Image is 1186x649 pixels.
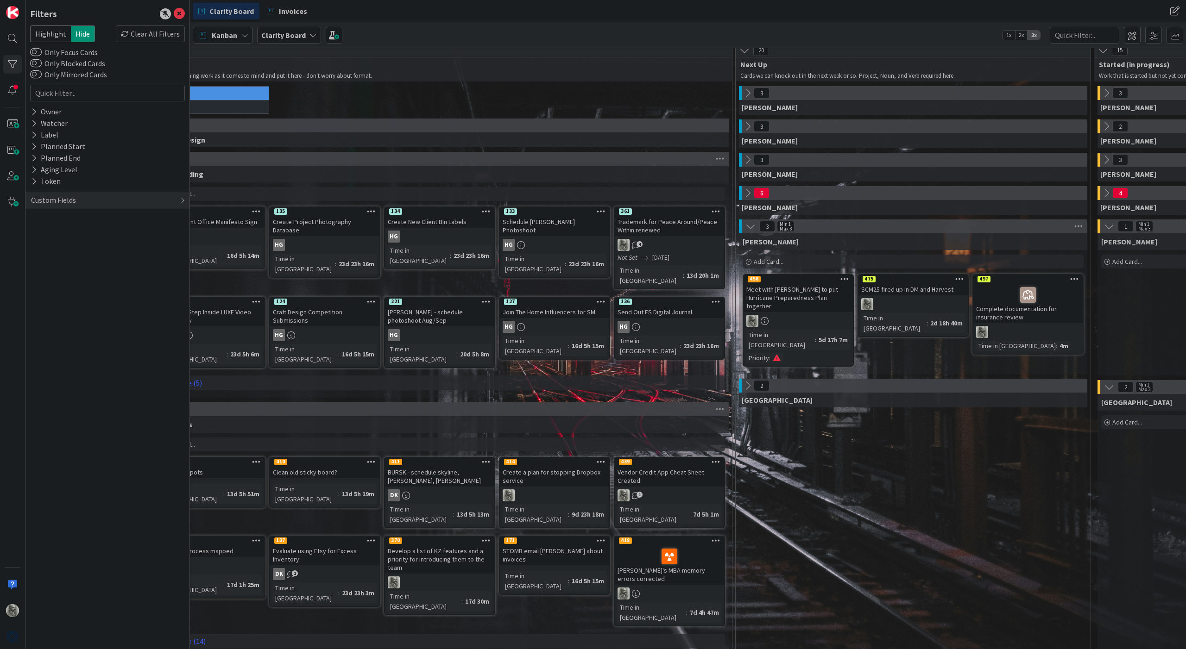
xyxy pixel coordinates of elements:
[340,489,377,499] div: 13d 5h 19m
[565,259,566,269] span: :
[976,341,1056,351] div: Time in [GEOGRAPHIC_DATA]
[753,45,769,56] span: 20
[691,509,721,519] div: 7d 5h 1m
[503,321,515,333] div: HG
[273,344,338,364] div: Time in [GEOGRAPHIC_DATA]
[270,306,379,326] div: Craft Design Competition Submissions
[270,568,379,580] div: DK
[500,466,609,487] div: Create a plan for stopping Dropbox service
[500,216,609,236] div: Schedule [PERSON_NAME] Photoshoot
[223,580,225,590] span: :
[569,576,606,586] div: 16d 5h 15m
[499,536,610,595] a: 171STOMB email [PERSON_NAME] about invoicesTime in [GEOGRAPHIC_DATA]:16d 5h 15m
[973,326,1083,338] div: PA
[385,458,494,487] div: 411BURSK - schedule skyline, [PERSON_NAME], [PERSON_NAME]
[1112,418,1142,426] span: Add Card...
[759,221,775,232] span: 3
[274,537,287,544] div: 137
[618,504,689,524] div: Time in [GEOGRAPHIC_DATA]
[154,457,265,508] a: Move front potsTime in [GEOGRAPHIC_DATA]:13d 5h 51m
[1112,87,1128,99] span: 3
[754,154,770,165] span: 3
[30,106,63,118] div: Owner
[273,239,285,251] div: HG
[388,329,400,341] div: HG
[385,545,494,574] div: Develop a list of KZ features and a priority for introducing them to the team
[30,59,42,68] button: Only Blocked Cards
[389,208,402,215] div: 134
[292,570,298,576] span: 1
[30,194,77,206] div: Custom Fields
[158,574,223,595] div: Time in [GEOGRAPHIC_DATA]
[927,318,928,328] span: :
[225,580,262,590] div: 17d 1h 25m
[340,588,377,598] div: 23d 23h 3m
[568,341,569,351] span: :
[30,69,107,80] label: Only Mirrored Cards
[270,207,379,216] div: 135
[618,602,686,623] div: Time in [GEOGRAPHIC_DATA]
[228,349,262,359] div: 23d 5h 6m
[158,484,223,504] div: Time in [GEOGRAPHIC_DATA]
[6,604,19,617] img: PA
[780,226,792,231] div: Max 3
[388,245,450,266] div: Time in [GEOGRAPHIC_DATA]
[686,607,688,618] span: :
[1138,222,1149,226] div: Min 1
[270,298,379,306] div: 124
[155,298,265,326] div: Commit to Step Inside LUXE Video Opportunity
[569,341,606,351] div: 16d 5h 15m
[754,121,770,132] span: 3
[861,298,873,310] img: PA
[615,537,724,585] div: 418[PERSON_NAME]'s MBA memory errors corrected
[273,484,338,504] div: Time in [GEOGRAPHIC_DATA]
[680,341,681,351] span: :
[618,265,683,286] div: Time in [GEOGRAPHIC_DATA]
[385,329,494,341] div: HG
[976,326,988,338] img: PA
[30,25,71,42] span: Highlight
[335,259,336,269] span: :
[154,206,265,269] a: Design + Print Office Manifesto SignTime in [GEOGRAPHIC_DATA]:16d 5h 14m
[227,349,228,359] span: :
[1138,226,1150,231] div: Max 3
[652,253,669,262] span: [DATE]
[569,509,606,519] div: 9d 23h 18m
[503,571,568,591] div: Time in [GEOGRAPHIC_DATA]
[338,588,340,598] span: :
[385,207,494,228] div: 134Create New Client Bin Labels
[615,298,724,306] div: 136
[744,283,853,312] div: Meet with [PERSON_NAME] to put Hurricane Preparedness Plan together
[637,241,643,247] span: 4
[754,380,770,391] span: 2
[340,349,377,359] div: 16d 5h 15m
[30,85,185,101] input: Quick Filter...
[615,207,724,216] div: 361
[30,129,59,141] div: Label
[116,25,185,42] div: Clear All Filters
[273,254,335,274] div: Time in [GEOGRAPHIC_DATA]
[973,275,1083,283] div: 497
[270,207,379,236] div: 135Create Project Photography Database
[858,298,968,310] div: PA
[30,58,105,69] label: Only Blocked Cards
[270,458,379,478] div: 410Clean old sticky board?
[223,250,225,261] span: :
[338,489,340,499] span: :
[385,306,494,326] div: [PERSON_NAME] - schedule photoshoot Aug/Sep
[388,489,400,501] div: DK
[385,537,494,545] div: 370
[858,275,968,283] div: 475
[30,175,62,187] div: Token
[500,458,609,466] div: 414
[154,634,725,649] a: Show More (14)
[30,152,82,164] div: Planned End
[863,276,876,282] div: 475
[270,537,379,565] div: 137Evaluate using Etsy for Excess Inventory
[274,459,287,465] div: 410
[504,537,517,544] div: 171
[619,208,632,215] div: 361
[270,216,379,236] div: Create Project Photography Database
[261,31,306,40] b: Clarity Board
[500,207,609,236] div: 133Schedule [PERSON_NAME] Photoshoot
